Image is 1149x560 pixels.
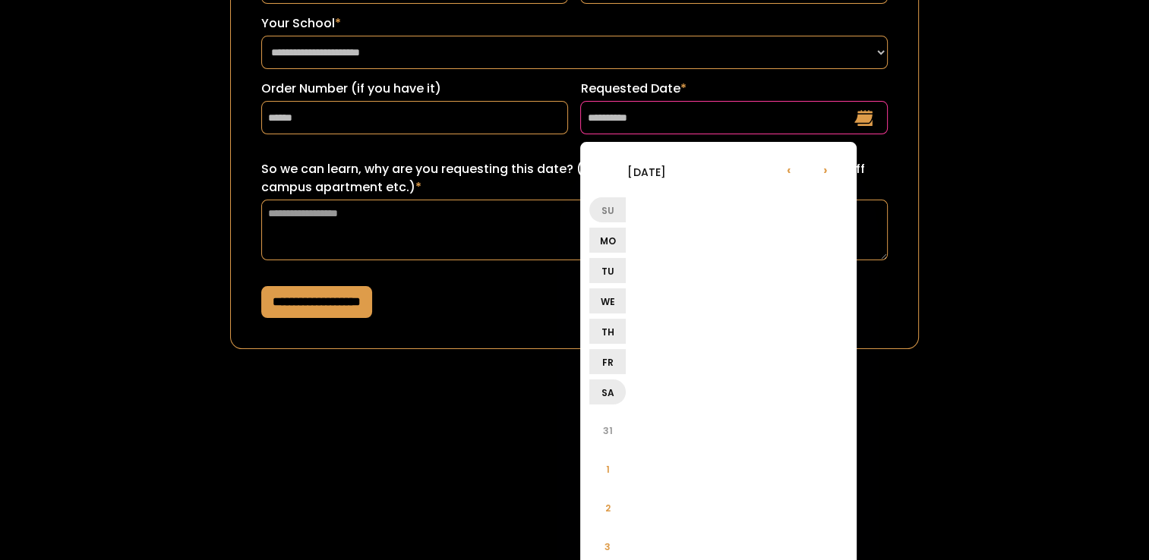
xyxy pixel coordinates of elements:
[589,451,626,487] li: 1
[807,151,843,187] li: ›
[261,80,569,98] label: Order Number (if you have it)
[261,160,889,197] label: So we can learn, why are you requesting this date? (ex: sorority recruitment, lease turn over for...
[589,197,626,222] li: Su
[589,349,626,374] li: Fr
[770,151,807,187] li: ‹
[589,489,626,526] li: 2
[589,288,626,313] li: We
[580,80,888,98] label: Requested Date
[261,14,889,33] label: Your School
[589,258,626,283] li: Tu
[589,228,626,253] li: Mo
[589,153,703,190] li: [DATE]
[589,412,626,448] li: 31
[589,379,626,404] li: Sa
[589,319,626,344] li: Th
